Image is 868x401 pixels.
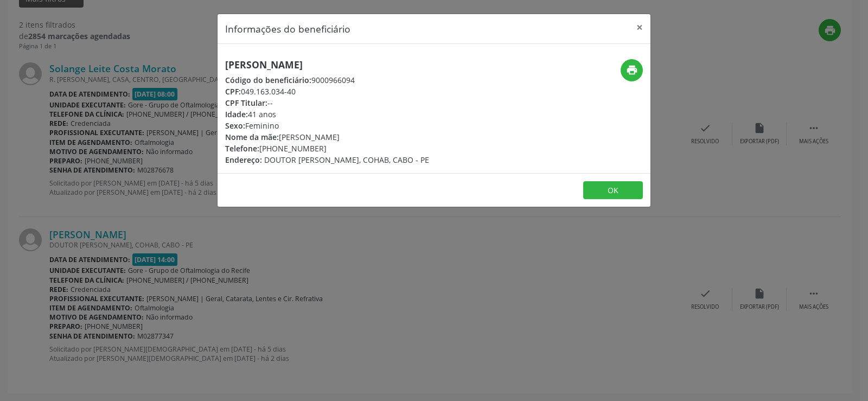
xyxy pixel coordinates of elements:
div: 41 anos [225,109,429,120]
button: print [621,59,643,81]
span: Sexo: [225,120,245,131]
h5: [PERSON_NAME] [225,59,429,71]
div: [PERSON_NAME] [225,131,429,143]
i: print [626,64,638,76]
div: [PHONE_NUMBER] [225,143,429,154]
h5: Informações do beneficiário [225,22,350,36]
button: OK [583,181,643,200]
span: DOUTOR [PERSON_NAME], COHAB, CABO - PE [264,155,429,165]
div: Feminino [225,120,429,131]
span: Telefone: [225,143,259,154]
span: Idade: [225,109,248,119]
span: Endereço: [225,155,262,165]
span: Nome da mãe: [225,132,279,142]
div: 049.163.034-40 [225,86,429,97]
span: Código do beneficiário: [225,75,311,85]
button: Close [629,14,650,41]
div: 9000966094 [225,74,429,86]
span: CPF: [225,86,241,97]
span: CPF Titular: [225,98,267,108]
div: -- [225,97,429,109]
